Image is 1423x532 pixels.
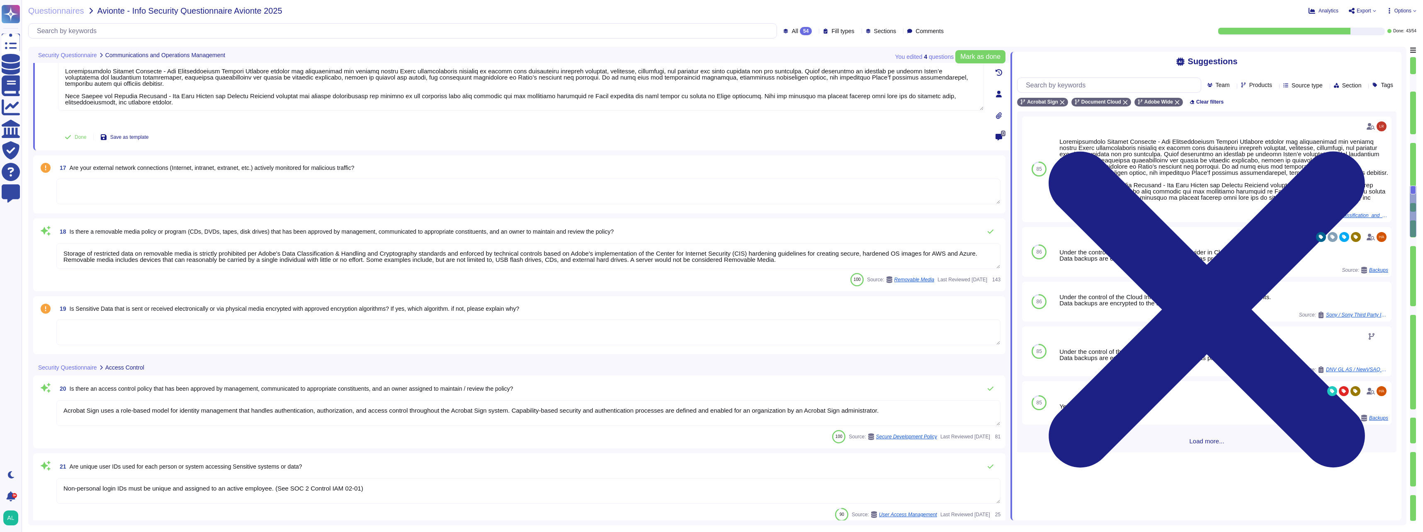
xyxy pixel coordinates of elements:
span: Security Questionnaire [38,52,97,58]
span: Save as template [110,135,149,140]
span: 17 [56,165,66,171]
button: user [2,509,24,527]
span: Questionnaires [28,7,84,15]
span: 86 [1036,299,1042,304]
span: Last Reviewed [DATE] [940,512,990,517]
span: 85 [1036,167,1042,172]
span: Source: [867,276,934,283]
span: Access Control [105,365,144,370]
input: Search by keywords [1022,78,1200,92]
span: Are your external network connections (Internet, intranet, extranet, etc.) actively monitored for... [70,164,355,171]
img: user [1377,386,1387,396]
span: 81 [993,434,1000,439]
span: 25 [993,512,1000,517]
span: 43 / 54 [1406,29,1416,33]
span: 85 [1036,349,1042,354]
img: user [1377,232,1387,242]
span: Communications and Operations Management [105,52,226,58]
span: Comments [915,28,944,34]
span: Analytics [1319,8,1338,13]
button: Done [58,129,93,145]
span: Source: [852,511,937,518]
span: 19 [56,306,66,312]
span: 86 [1036,249,1042,254]
span: 85 [1036,400,1042,405]
span: Sections [874,28,896,34]
span: Removable Media [894,277,935,282]
span: Are unique user IDs used for each person or system accessing Sensitive systems or data? [70,463,302,470]
span: 0 [1001,131,1005,136]
span: Last Reviewed [DATE] [937,277,987,282]
textarea: Non-personal login IDs must be unique and assigned to an active employee. (See SOC 2 Control IAM ... [56,478,1000,504]
span: Security Questionnaire [38,365,97,370]
span: Export [1357,8,1371,13]
span: All [792,28,798,34]
span: Fill types [831,28,854,34]
span: Avionte - Info Security Questionnaire Avionte 2025 [97,7,282,15]
span: Done: [1393,29,1404,33]
img: user [3,510,18,525]
span: Source: [849,433,937,440]
textarea: Storage of restricted data on removable media is strictly prohibited per Adobe's Data Classificat... [56,243,1000,269]
span: 143 [991,277,1000,282]
span: Last Reviewed [DATE] [940,434,990,439]
span: Is Sensitive Data that is sent or received electronically or via physical media encrypted with ap... [70,305,520,312]
textarea: Loremipsumdolo Sitamet Consecte - Adi Elitseddoeiusm Tempori Utlabore etdolor mag aliquaenimad mi... [58,61,984,111]
div: 9+ [12,493,17,498]
input: Search by keywords [33,24,777,38]
span: Done [75,135,87,140]
span: 21 [56,464,66,469]
span: 90 [840,512,844,517]
b: 4 [924,54,927,60]
span: You edited question s [895,54,954,60]
span: 100 [854,277,861,282]
span: Is there a removable media policy or program (CDs, DVDs, tapes, disk drives) that has been approv... [70,228,614,235]
textarea: Acrobat Sign uses a role-based model for identity management that handles authentication, authori... [56,400,1000,426]
span: 20 [56,386,66,392]
span: 100 [835,434,843,439]
div: 54 [800,27,812,35]
button: Save as template [94,129,155,145]
img: user [1377,121,1387,131]
span: Options [1394,8,1411,13]
button: Analytics [1309,7,1338,14]
span: Secure Development Policy [876,434,937,439]
button: Mark as done [955,50,1005,63]
span: Is there an access control policy that has been approved by management, communicated to appropria... [70,385,513,392]
span: User Access Management [879,512,937,517]
span: 18 [56,229,66,235]
span: Mark as done [960,53,1000,60]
